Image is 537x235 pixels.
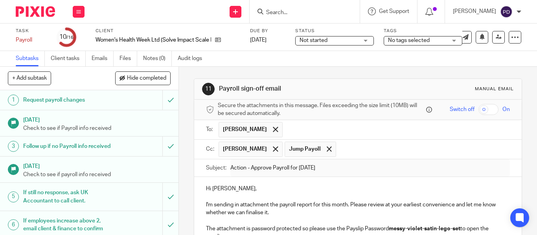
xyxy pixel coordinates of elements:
[289,145,321,153] span: Jump Payoll
[379,9,409,14] span: Get Support
[143,51,172,66] a: Notes (0)
[16,36,47,44] div: Payroll
[8,95,19,106] div: 1
[202,83,215,95] div: 11
[389,226,460,231] strong: messy-violet-satin-lego-set
[23,114,171,124] h1: [DATE]
[23,94,111,106] h1: Request payroll changes
[206,126,215,133] label: To:
[223,126,267,133] span: [PERSON_NAME]
[250,28,285,34] label: Due by
[96,28,240,34] label: Client
[8,219,19,230] div: 6
[51,51,86,66] a: Client tasks
[23,171,171,179] p: Check to see if payroll info received
[295,28,374,34] label: Status
[16,6,55,17] img: Pixie
[8,191,19,202] div: 5
[23,215,111,235] h1: If employees increase above 2, email client & finance to confirm
[453,7,496,15] p: [PERSON_NAME]
[450,106,474,113] span: Switch off
[23,160,171,170] h1: [DATE]
[23,124,171,132] p: Check to see if Payroll info received
[115,71,171,85] button: Hide completed
[384,28,462,34] label: Tags
[500,5,513,18] img: svg%3E
[219,85,375,93] h1: Payroll sign-off email
[127,75,166,82] span: Hide completed
[16,51,45,66] a: Subtasks
[206,164,226,172] label: Subject:
[250,37,267,43] span: [DATE]
[475,86,514,92] div: Manual email
[502,106,510,113] span: On
[92,51,114,66] a: Emails
[23,140,111,152] h1: Follow up if no Payroll info received
[206,201,510,217] p: I'm sending in attachment the payroll report for this month. Please review at your earliest conve...
[16,28,47,34] label: Task
[265,9,336,16] input: Search
[300,38,327,43] span: Not started
[206,185,510,193] p: Hi [PERSON_NAME],
[178,51,208,66] a: Audit logs
[96,36,211,44] p: Women's Health Week Ltd (Solve Impact Scale Limited)
[206,145,215,153] label: Cc:
[23,187,111,207] h1: If still no response, ask UK Accountant to call client.
[218,102,424,118] span: Secure the attachments in this message. Files exceeding the size limit (10MB) will be secured aut...
[8,141,19,152] div: 3
[8,71,51,85] button: + Add subtask
[120,51,137,66] a: Files
[223,145,267,153] span: [PERSON_NAME]
[66,35,74,40] small: /16
[59,33,74,42] div: 10
[388,38,430,43] span: No tags selected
